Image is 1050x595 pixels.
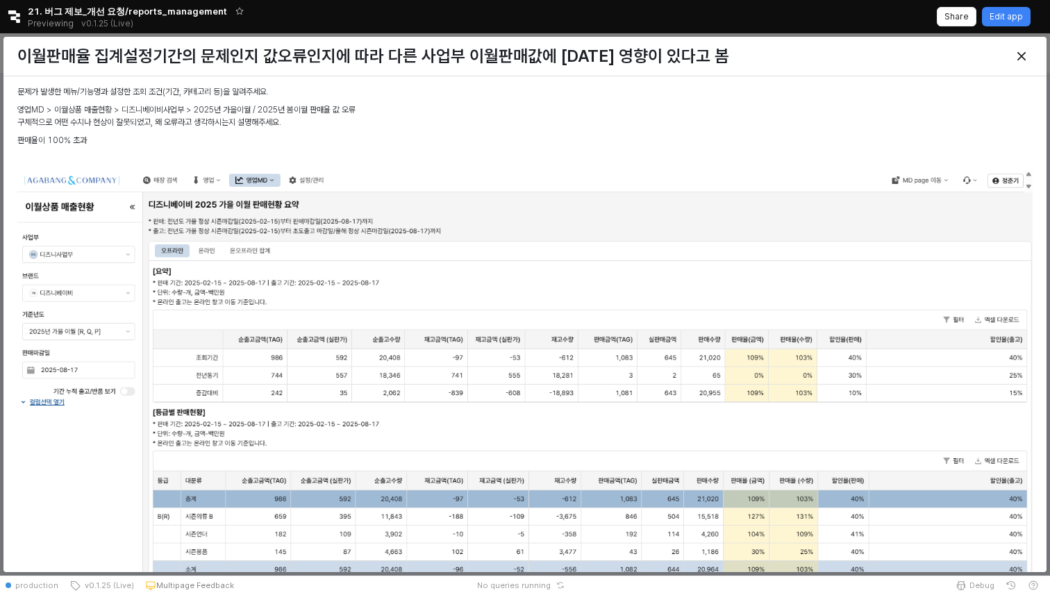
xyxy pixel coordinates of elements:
button: Add app to favorites [233,4,247,18]
button: v0.1.25 (Live) [64,576,140,595]
button: Reset app state [553,581,567,589]
button: Debug [950,576,1000,595]
span: production [15,580,58,591]
span: v0.1.25 (Live) [81,580,134,591]
p: v0.1.25 (Live) [81,18,133,29]
button: Share app [937,7,976,26]
button: History [1000,576,1022,595]
button: Edit app [982,7,1031,26]
p: Share [944,11,969,22]
button: Help [1022,576,1044,595]
span: No queries running [477,580,551,591]
span: Previewing [28,17,74,31]
div: Previewing v0.1.25 (Live) [28,14,141,33]
p: Multipage Feedback [156,580,234,591]
p: 판매율이 100% 초과 [17,134,1033,146]
p: 문제가 발생한 메뉴/기능명과 설정한 조회 조건(기간, 카테고리 등)을 알려주세요. [17,85,1033,98]
h3: 이월판매율 집계설정기간의 문제인지 값오류인지에 따라 다른 사업부 이월판매값에 [DATE] 영향이 있다고 봄 [17,47,776,66]
button: Releases and History [74,14,141,33]
p: Edit app [990,11,1023,22]
p: 영업MD > 이월상품 매출현황 > 디즈니베이비사업부 > 2025년 가을이월 / 2025년 봄이월 판매율 값 오류 [17,103,1033,116]
button: Close [1010,45,1033,67]
button: Multipage Feedback [140,576,240,595]
span: Debug [969,580,994,591]
span: 21. 버그 제보_개선 요청/reports_management [28,4,227,18]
